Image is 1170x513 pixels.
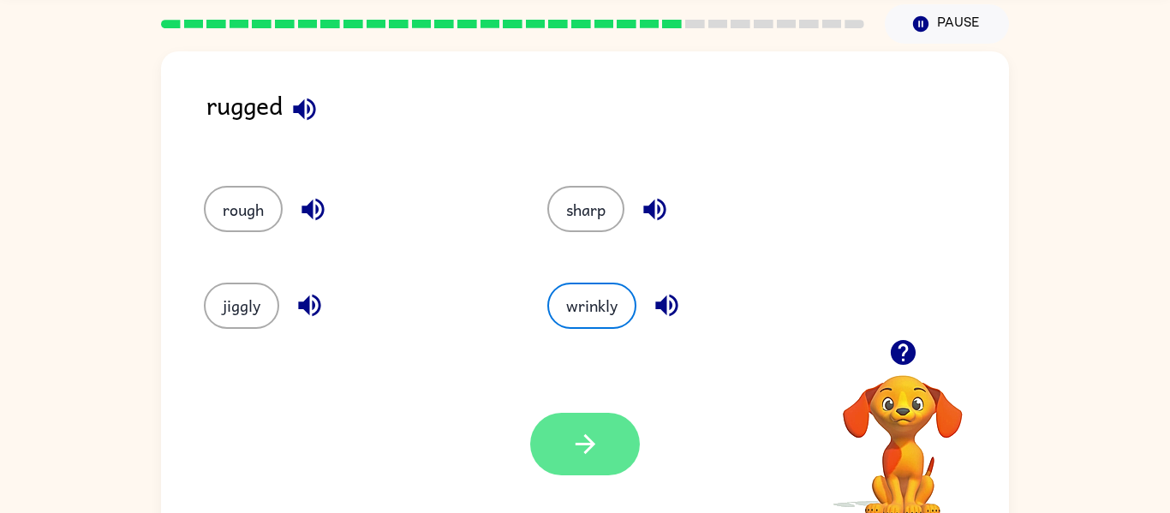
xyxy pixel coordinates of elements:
button: rough [204,186,283,232]
div: rugged [206,86,1009,152]
button: Pause [885,4,1009,44]
button: sharp [547,186,624,232]
button: jiggly [204,283,279,329]
button: wrinkly [547,283,636,329]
